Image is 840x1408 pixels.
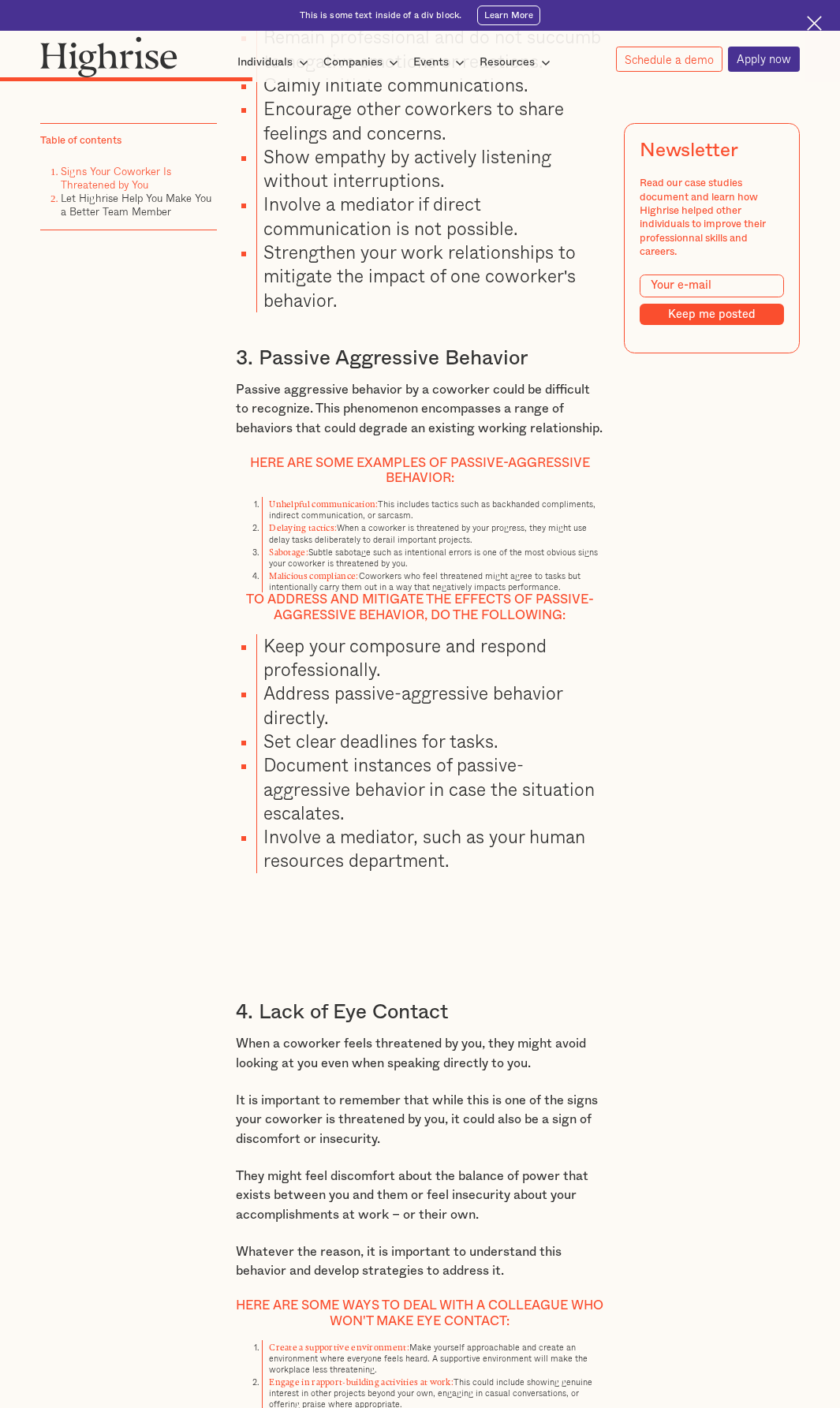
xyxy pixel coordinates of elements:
div: Individuals [237,53,293,72]
p: ‍ [236,904,605,923]
h4: Here are some ways to deal with a colleague who won't make eye contact: [236,1298,605,1329]
a: Learn More [477,6,541,26]
img: Highrise logo [40,36,177,78]
a: Apply now [728,47,800,72]
h3: 3. Passive Aggressive Behavior [236,345,605,372]
p: When a coworker feels threatened by you, they might avoid looking at you even when speaking direc... [236,1034,605,1073]
div: Newsletter [640,140,738,162]
div: Table of contents [40,134,121,148]
strong: Engage in rapport-building activities at work: [269,1377,454,1383]
li: Address passive-aggressive behavior directly. [256,682,605,730]
li: Involve a mediator if direct communication is not possible. [256,192,605,241]
li: When a coworker is threatened by your progress, they might use delay tasks deliberately to derail... [262,521,604,544]
li: Show empathy by actively listening without interruptions. [256,145,605,193]
strong: Malicious compliance: [269,571,358,577]
li: Strengthen your work relationships to mitigate the impact of one coworker's behavior. [256,241,605,312]
div: Events [413,53,449,72]
div: Read our case studies document and learn how Highrise helped other individuals to improve their p... [640,177,784,259]
p: Passive aggressive behavior by a coworker could be difficult to recognize. This phenomenon encomp... [236,380,605,438]
a: Let Highrise Help You Make You a Better Team Member [61,190,211,219]
div: Resources [480,53,535,72]
li: Subtle sabotage such as intentional errors is one of the most obvious signs your coworker is thre... [262,545,604,569]
li: Keep your composure and respond professionally. [256,634,605,682]
div: Companies [323,53,403,72]
li: Document instances of passive-aggressive behavior in case the situation escalates. [256,753,605,825]
li: Coworkers who feel threatened might agree to tasks but intentionally carry them out in a way that... [262,569,604,592]
img: Cross icon [807,16,823,32]
div: Individuals [237,53,313,72]
p: Whatever the reason, it is important to understand this behavior and develop strategies to addres... [236,1242,605,1281]
strong: Create a supportive environment: [269,1343,409,1348]
li: Make yourself approachable and create an environment where everyone feels heard. A supportive env... [262,1340,604,1376]
input: Your e-mail [640,275,784,297]
strong: Sabotage: [269,547,308,553]
h4: Here are some examples of passive-aggressive behavior: [236,456,605,487]
p: They might feel discomfort about the balance of power that exists between you and them or feel in... [236,1167,605,1224]
a: Schedule a demo [616,47,722,72]
p: It is important to remember that while this is one of the signs your coworker is threatened by yo... [236,1091,605,1148]
div: Companies [323,53,383,72]
li: Calmly initiate communications. [256,73,605,97]
strong: Delaying tactics: [269,523,337,528]
div: This is some text inside of a div block. [300,9,462,21]
input: Keep me posted [640,304,784,325]
h3: 4. Lack of Eye Contact [236,999,605,1025]
h4: To address and mitigate the effects of passive-aggressive behavior, do the following: [236,592,605,623]
li: Involve a mediator, such as your human resources department. [256,825,605,873]
div: Resources [480,53,555,72]
a: Signs Your Coworker Is Threatened by You [61,163,171,192]
li: This includes tactics such as backhanded compliments, indirect communication, or sarcasm. [262,497,604,521]
li: Set clear deadlines for tasks. [256,730,605,753]
li: Encourage other coworkers to share feelings and concerns. [256,97,605,145]
form: Modal Form [640,275,784,326]
div: Events [413,53,469,72]
strong: Unhelpful communication: [269,499,378,505]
